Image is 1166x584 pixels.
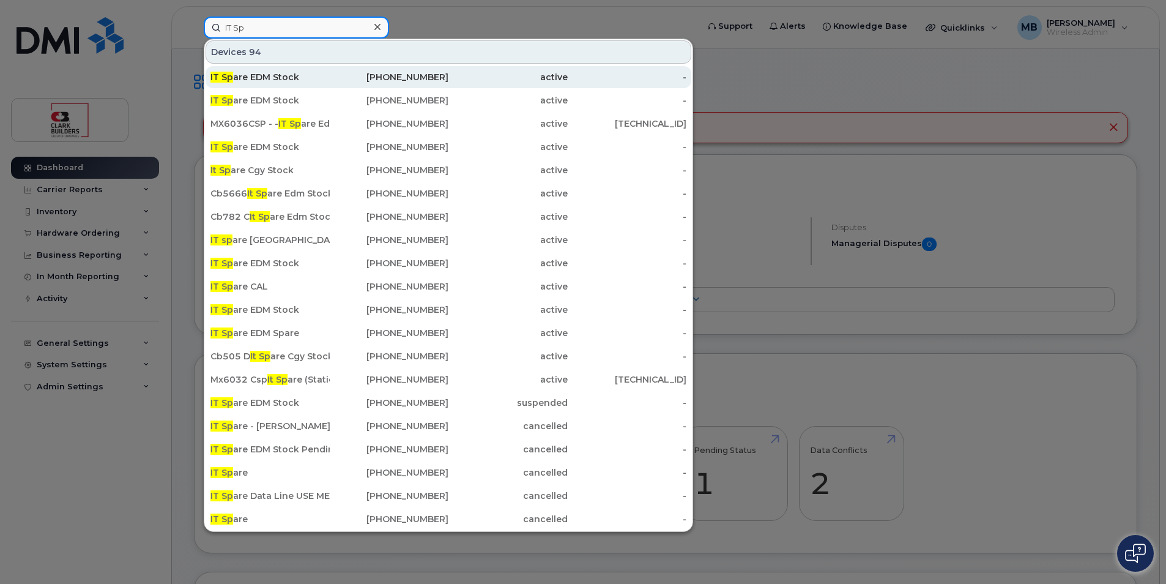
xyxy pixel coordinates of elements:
[568,420,687,432] div: -
[210,72,233,83] span: IT Sp
[206,415,691,437] a: IT Spare - [PERSON_NAME][PHONE_NUMBER]cancelled-
[278,118,301,129] span: IT Sp
[267,374,288,385] span: It Sp
[210,421,233,432] span: IT Sp
[206,252,691,274] a: IT Spare EDM Stock[PHONE_NUMBER]active-
[210,257,330,269] div: are EDM Stock
[206,206,691,228] a: Cb782 CIt Spare Edm Stock[PHONE_NUMBER]active-
[206,136,691,158] a: IT Spare EDM Stock[PHONE_NUMBER]active-
[448,164,568,176] div: active
[568,327,687,339] div: -
[210,467,233,478] span: IT Sp
[568,280,687,293] div: -
[330,443,449,455] div: [PHONE_NUMBER]
[448,327,568,339] div: active
[330,187,449,200] div: [PHONE_NUMBER]
[206,89,691,111] a: IT Spare EDM Stock[PHONE_NUMBER]active-
[206,369,691,391] a: Mx6032 CspIt Spare (Static Ip Do Not Suspend)[PHONE_NUMBER]active[TECHNICAL_ID]
[210,258,233,269] span: IT Sp
[568,187,687,200] div: -
[210,141,330,153] div: are EDM Stock
[448,71,568,83] div: active
[210,373,330,386] div: Mx6032 Csp are (Static Ip Do Not Suspend)
[206,159,691,181] a: It Spare Cgy Stock[PHONE_NUMBER]active-
[210,234,232,245] span: IT sp
[206,229,691,251] a: IT spare [GEOGRAPHIC_DATA] ([PERSON_NAME])[PHONE_NUMBER]active-
[206,66,691,88] a: IT Spare EDM Stock[PHONE_NUMBER]active-
[448,118,568,130] div: active
[210,141,233,152] span: IT Sp
[210,327,330,339] div: are EDM Spare
[448,94,568,107] div: active
[568,397,687,409] div: -
[210,187,330,200] div: Cb5666 are Edm Stock
[568,373,687,386] div: [TECHNICAL_ID]
[210,466,330,479] div: are
[330,466,449,479] div: [PHONE_NUMBER]
[210,304,233,315] span: IT Sp
[568,443,687,455] div: -
[206,113,691,135] a: MX6036CSP - -IT Spare Edm Stock (Static IP - DO NOT SUSPEND)[PHONE_NUMBER]active[TECHNICAL_ID]
[568,94,687,107] div: -
[448,211,568,223] div: active
[330,164,449,176] div: [PHONE_NUMBER]
[448,187,568,200] div: active
[330,513,449,525] div: [PHONE_NUMBER]
[206,438,691,460] a: IT Spare EDM Stock Pending Cancelation [DATE][PHONE_NUMBER]cancelled-
[210,514,233,525] span: IT Sp
[448,490,568,502] div: cancelled
[330,94,449,107] div: [PHONE_NUMBER]
[568,71,687,83] div: -
[206,392,691,414] a: IT Spare EDM Stock[PHONE_NUMBER]suspended-
[448,513,568,525] div: cancelled
[568,211,687,223] div: -
[448,141,568,153] div: active
[448,373,568,386] div: active
[250,211,270,222] span: It Sp
[210,513,330,525] div: are
[210,280,330,293] div: are CAL
[330,327,449,339] div: [PHONE_NUMBER]
[206,299,691,321] a: IT Spare EDM Stock[PHONE_NUMBER]active-
[568,490,687,502] div: -
[330,211,449,223] div: [PHONE_NUMBER]
[448,350,568,362] div: active
[206,322,691,344] a: IT Spare EDM Spare[PHONE_NUMBER]active-
[330,350,449,362] div: [PHONE_NUMBER]
[1125,544,1146,563] img: Open chat
[210,490,233,501] span: IT Sp
[330,420,449,432] div: [PHONE_NUMBER]
[206,275,691,298] a: IT Spare CAL[PHONE_NUMBER]active-
[210,444,233,455] span: IT Sp
[206,182,691,204] a: Cb5666It Spare Edm Stock[PHONE_NUMBER]active-
[568,257,687,269] div: -
[210,328,233,339] span: IT Sp
[330,234,449,246] div: [PHONE_NUMBER]
[568,118,687,130] div: [TECHNICAL_ID]
[448,304,568,316] div: active
[568,466,687,479] div: -
[448,466,568,479] div: cancelled
[210,165,231,176] span: It Sp
[249,46,261,58] span: 94
[210,234,330,246] div: are [GEOGRAPHIC_DATA] ([PERSON_NAME])
[330,257,449,269] div: [PHONE_NUMBER]
[330,373,449,386] div: [PHONE_NUMBER]
[210,94,330,107] div: are EDM Stock
[210,420,330,432] div: are - [PERSON_NAME]
[210,490,330,502] div: are Data Line USE ME
[448,420,568,432] div: cancelled
[568,164,687,176] div: -
[330,304,449,316] div: [PHONE_NUMBER]
[330,490,449,502] div: [PHONE_NUMBER]
[448,443,568,455] div: cancelled
[568,141,687,153] div: -
[210,281,233,292] span: IT Sp
[448,257,568,269] div: active
[568,513,687,525] div: -
[210,118,330,130] div: MX6036CSP - - are Edm Stock (Static IP - DO NOT SUSPEND)
[210,95,233,106] span: IT Sp
[330,397,449,409] div: [PHONE_NUMBER]
[448,234,568,246] div: active
[210,164,330,176] div: are Cgy Stock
